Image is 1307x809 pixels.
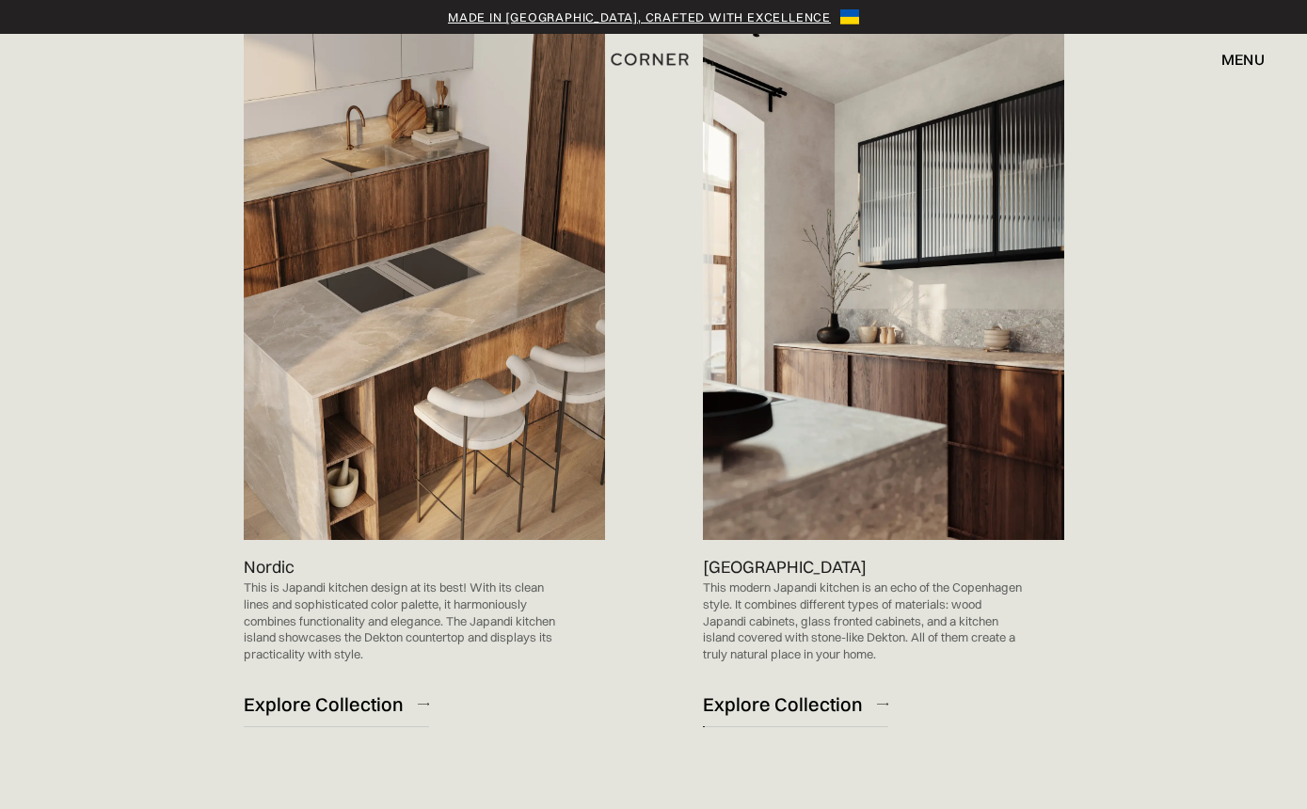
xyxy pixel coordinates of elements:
div: Explore Collection [703,691,863,717]
a: Explore Collection [244,681,429,727]
a: Made in [GEOGRAPHIC_DATA], crafted with excellence [448,8,831,26]
a: Explore Collection [703,681,888,727]
div: Explore Collection [244,691,404,717]
p: [GEOGRAPHIC_DATA] [703,554,867,579]
p: Nordic [244,554,295,579]
div: menu [1203,43,1265,75]
div: menu [1221,52,1265,67]
p: This modern Japandi kitchen is an echo of the Copenhagen style. It combines different types of ma... [703,579,1027,662]
p: This is Japandi kitchen design at its best! With its clean lines and sophisticated color palette,... [244,579,567,662]
a: home [593,47,714,71]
